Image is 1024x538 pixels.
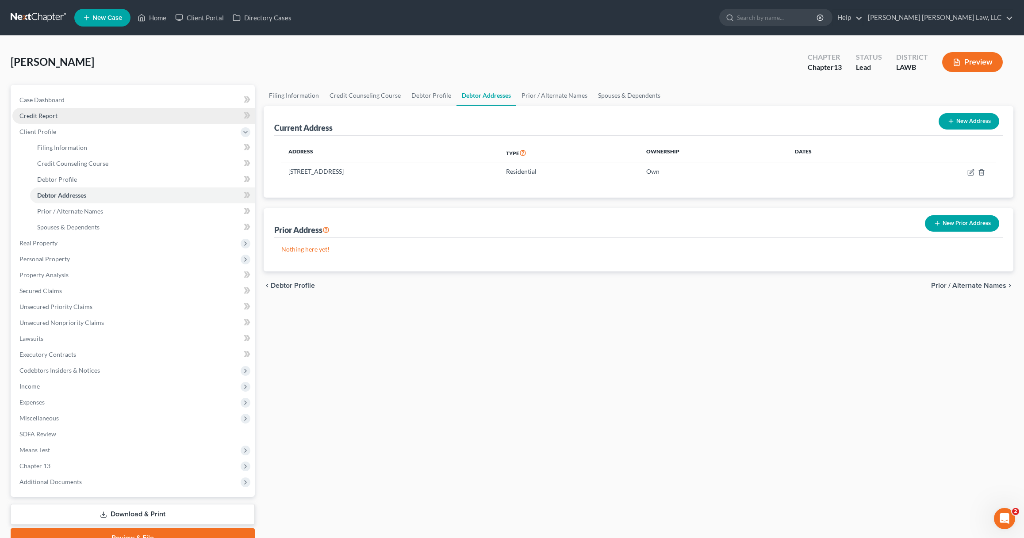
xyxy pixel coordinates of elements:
th: Type [499,143,639,163]
th: Address [281,143,499,163]
button: New Prior Address [925,215,999,232]
span: Client Profile [19,128,56,135]
a: Prior / Alternate Names [516,85,593,106]
span: Debtor Addresses [37,191,86,199]
span: Means Test [19,446,50,454]
a: Case Dashboard [12,92,255,108]
iframe: Intercom live chat [994,508,1015,529]
div: LAWB [896,62,928,72]
span: Lawsuits [19,335,43,342]
span: Miscellaneous [19,414,59,422]
span: Unsecured Nonpriority Claims [19,319,104,326]
a: Download & Print [11,504,255,525]
td: Residential [499,163,639,180]
a: Debtor Addresses [456,85,516,106]
a: SOFA Review [12,426,255,442]
a: Unsecured Nonpriority Claims [12,315,255,331]
span: SOFA Review [19,430,56,438]
span: Codebtors Insiders & Notices [19,366,100,374]
td: Own [639,163,788,180]
div: Current Address [274,122,333,133]
span: Secured Claims [19,287,62,294]
span: Expenses [19,398,45,406]
a: Credit Report [12,108,255,124]
a: Filing Information [264,85,324,106]
span: [PERSON_NAME] [11,55,94,68]
a: Lawsuits [12,331,255,347]
a: Property Analysis [12,267,255,283]
th: Dates [788,143,885,163]
span: Real Property [19,239,58,247]
input: Search by name... [737,9,818,26]
span: Unsecured Priority Claims [19,303,92,310]
span: Case Dashboard [19,96,65,103]
a: [PERSON_NAME] [PERSON_NAME] Law, LLC [863,10,1013,26]
button: Preview [942,52,1003,72]
a: Credit Counseling Course [324,85,406,106]
span: Personal Property [19,255,70,263]
button: Prior / Alternate Names chevron_right [931,282,1013,289]
div: Status [856,52,882,62]
a: Spouses & Dependents [30,219,255,235]
span: Property Analysis [19,271,69,279]
a: Home [133,10,171,26]
a: Prior / Alternate Names [30,203,255,219]
i: chevron_left [264,282,271,289]
span: Debtor Profile [37,176,77,183]
span: Prior / Alternate Names [37,207,103,215]
a: Debtor Addresses [30,187,255,203]
span: New Case [92,15,122,21]
a: Credit Counseling Course [30,156,255,172]
th: Ownership [639,143,788,163]
a: Debtor Profile [406,85,456,106]
span: Executory Contracts [19,351,76,358]
span: Credit Counseling Course [37,160,108,167]
a: Spouses & Dependents [593,85,666,106]
div: Chapter [808,62,842,72]
span: Credit Report [19,112,58,119]
span: 13 [834,63,842,71]
a: Executory Contracts [12,347,255,362]
span: 2 [1012,508,1019,515]
a: Unsecured Priority Claims [12,299,255,315]
button: chevron_left Debtor Profile [264,282,315,289]
span: Income [19,382,40,390]
td: [STREET_ADDRESS] [281,163,499,180]
span: Chapter 13 [19,462,50,469]
span: Debtor Profile [271,282,315,289]
span: Spouses & Dependents [37,223,100,231]
button: New Address [939,113,999,130]
a: Client Portal [171,10,228,26]
div: Prior Address [274,225,330,235]
a: Secured Claims [12,283,255,299]
span: Additional Documents [19,478,82,485]
i: chevron_right [1006,282,1013,289]
span: Prior / Alternate Names [931,282,1006,289]
div: Lead [856,62,882,72]
a: Debtor Profile [30,172,255,187]
span: Filing Information [37,144,87,151]
div: District [896,52,928,62]
p: Nothing here yet! [281,245,996,254]
a: Help [833,10,863,26]
a: Filing Information [30,140,255,156]
a: Directory Cases [228,10,296,26]
div: Chapter [808,52,842,62]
